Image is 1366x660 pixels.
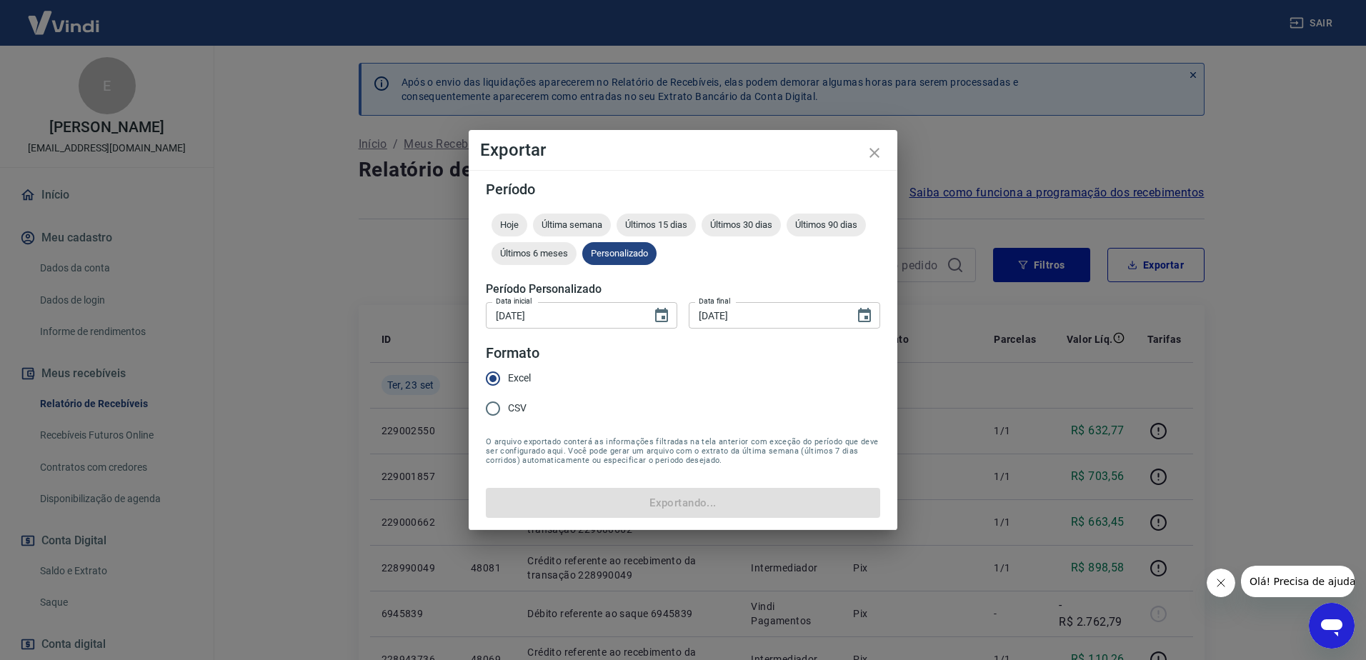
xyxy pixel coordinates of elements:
h5: Período [486,182,880,196]
div: Últimos 90 dias [787,214,866,236]
span: CSV [508,401,527,416]
iframe: Mensagem da empresa [1241,566,1355,597]
div: Personalizado [582,242,657,265]
h4: Exportar [480,141,886,159]
span: Personalizado [582,248,657,259]
button: Choose date, selected date is 1 de set de 2025 [647,301,676,330]
span: Últimos 30 dias [702,219,781,230]
div: Última semana [533,214,611,236]
div: Últimos 15 dias [617,214,696,236]
button: Choose date, selected date is 23 de set de 2025 [850,301,879,330]
div: Últimos 30 dias [702,214,781,236]
div: Últimos 6 meses [492,242,577,265]
span: Excel [508,371,531,386]
input: DD/MM/YYYY [486,302,642,329]
span: O arquivo exportado conterá as informações filtradas na tela anterior com exceção do período que ... [486,437,880,465]
span: Última semana [533,219,611,230]
iframe: Fechar mensagem [1207,569,1235,597]
label: Data final [699,296,731,306]
span: Últimos 90 dias [787,219,866,230]
iframe: Botão para abrir a janela de mensagens [1309,603,1355,649]
span: Hoje [492,219,527,230]
h5: Período Personalizado [486,282,880,296]
input: DD/MM/YYYY [689,302,844,329]
div: Hoje [492,214,527,236]
span: Últimos 15 dias [617,219,696,230]
legend: Formato [486,343,539,364]
label: Data inicial [496,296,532,306]
button: close [857,136,892,170]
span: Olá! Precisa de ajuda? [9,10,120,21]
span: Últimos 6 meses [492,248,577,259]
